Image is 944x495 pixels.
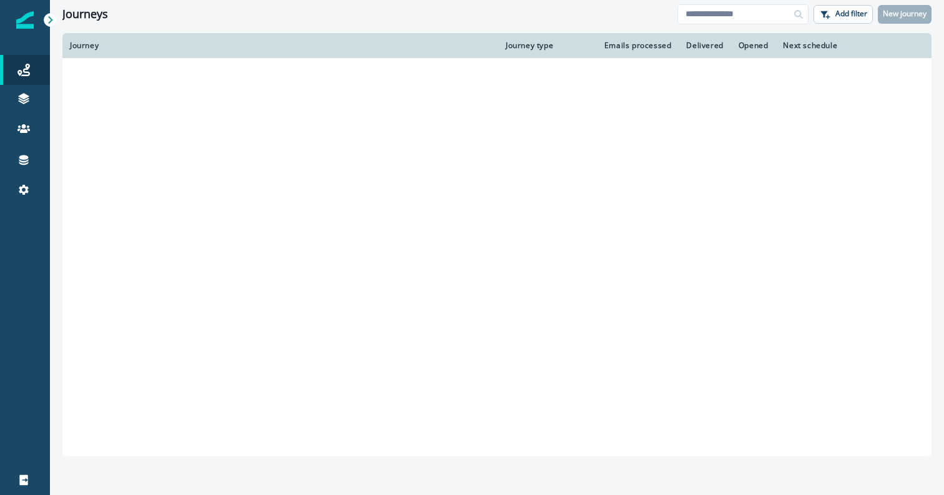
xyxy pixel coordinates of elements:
[16,11,34,29] img: Inflection
[62,7,108,21] h1: Journeys
[814,5,873,24] button: Add filter
[686,41,723,51] div: Delivered
[70,41,491,51] div: Journey
[506,41,584,51] div: Journey type
[739,41,769,51] div: Opened
[883,9,927,18] p: New journey
[878,5,932,24] button: New journey
[599,41,672,51] div: Emails processed
[835,9,867,18] p: Add filter
[783,41,893,51] div: Next schedule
